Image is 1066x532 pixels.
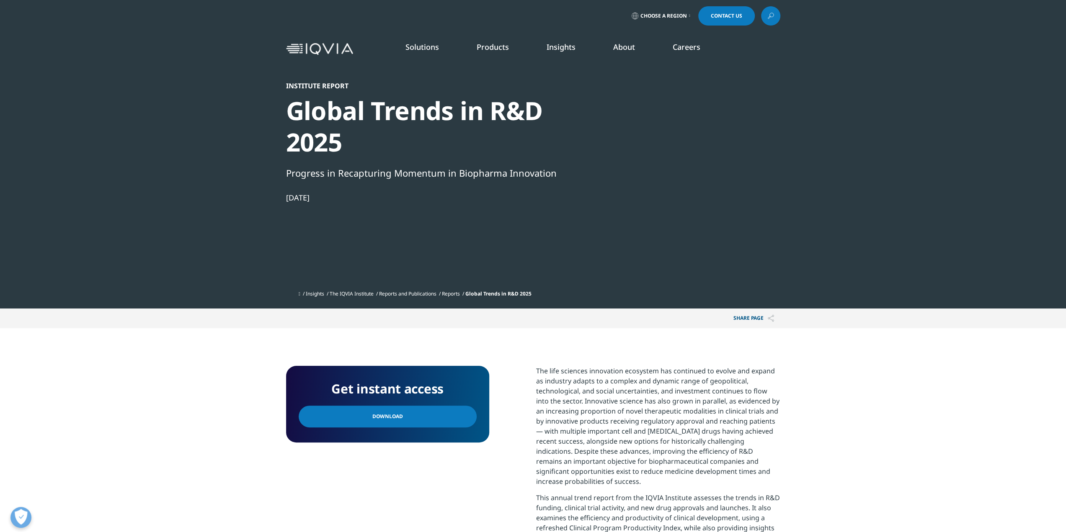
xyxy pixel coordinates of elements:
div: Global Trends in R&D 2025 [286,95,573,158]
a: The IQVIA Institute [330,290,374,297]
div: Progress in Recapturing Momentum in Biopharma Innovation [286,166,573,180]
p: The life sciences innovation ecosystem has continued to evolve and expand as industry adapts to a... [536,366,780,493]
a: Insights [306,290,324,297]
button: 개방형 기본 설정 [10,507,31,528]
a: Solutions [405,42,439,52]
div: [DATE] [286,193,573,203]
a: Insights [547,42,576,52]
a: Reports and Publications [379,290,436,297]
span: Global Trends in R&D 2025 [465,290,532,297]
button: Share PAGEShare PAGE [727,308,780,328]
img: IQVIA Healthcare Information Technology and Pharma Clinical Research Company [286,43,353,55]
nav: Primary [356,29,780,69]
a: Careers [673,42,700,52]
div: Institute Report [286,82,573,90]
span: Choose a Region [640,13,687,19]
p: Share PAGE [727,308,780,328]
span: Download [372,412,403,421]
h4: Get instant access [299,378,477,399]
a: Products [477,42,509,52]
img: Share PAGE [768,315,774,322]
span: Contact Us [711,13,742,18]
a: Reports [442,290,460,297]
a: About [613,42,635,52]
a: Download [299,406,477,427]
a: Contact Us [698,6,755,26]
